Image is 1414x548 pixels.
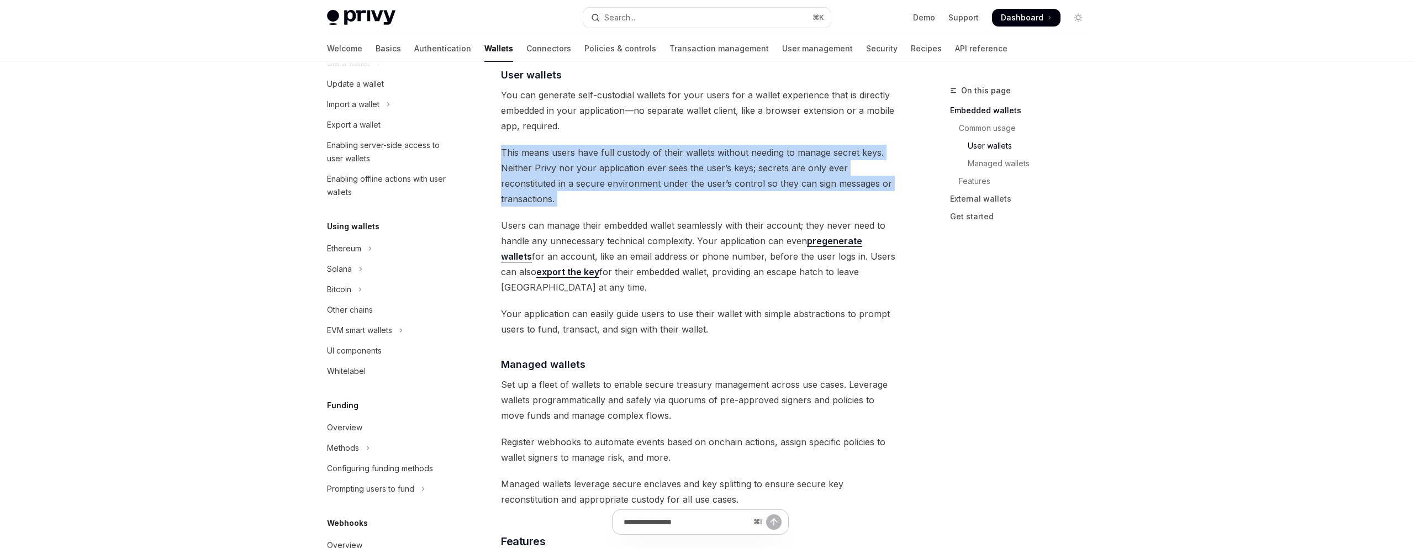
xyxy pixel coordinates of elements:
span: ⌘ K [812,13,824,22]
a: Export a wallet [318,115,460,135]
span: Users can manage their embedded wallet seamlessly with their account; they never need to handle a... [501,218,899,295]
a: Demo [913,12,935,23]
h5: Funding [327,399,358,412]
div: UI components [327,344,382,357]
div: Search... [604,11,635,24]
a: Welcome [327,35,362,62]
a: Recipes [911,35,942,62]
span: You can generate self-custodial wallets for your users for a wallet experience that is directly e... [501,87,899,134]
a: Transaction management [669,35,769,62]
a: Embedded wallets [950,102,1096,119]
span: Set up a fleet of wallets to enable secure treasury management across use cases. Leverage wallets... [501,377,899,423]
div: Overview [327,421,362,434]
span: Register webhooks to automate events based on onchain actions, assign specific policies to wallet... [501,434,899,465]
button: Open search [583,8,831,28]
input: Ask a question... [624,510,749,534]
span: This means users have full custody of their wallets without needing to manage secret keys. Neithe... [501,145,899,207]
button: Toggle Bitcoin section [318,280,460,299]
a: Enabling offline actions with user wallets [318,169,460,202]
a: Features [950,172,1096,190]
a: Policies & controls [584,35,656,62]
a: External wallets [950,190,1096,208]
div: Update a wallet [327,77,384,91]
a: Configuring funding methods [318,459,460,478]
button: Toggle EVM smart wallets section [318,320,460,340]
a: Common usage [950,119,1096,137]
a: Get started [950,208,1096,225]
button: Toggle Prompting users to fund section [318,479,460,499]
a: Overview [318,418,460,438]
span: Managed wallets leverage secure enclaves and key splitting to ensure secure key reconstitution an... [501,476,899,507]
a: export the key [536,266,599,278]
a: Managed wallets [950,155,1096,172]
span: User wallets [501,67,562,82]
a: UI components [318,341,460,361]
div: Prompting users to fund [327,482,414,496]
button: Toggle Solana section [318,259,460,279]
button: Toggle Import a wallet section [318,94,460,114]
div: Solana [327,262,352,276]
h5: Using wallets [327,220,379,233]
span: Dashboard [1001,12,1043,23]
button: Send message [766,514,782,530]
div: Enabling offline actions with user wallets [327,172,453,199]
a: Connectors [526,35,571,62]
a: Authentication [414,35,471,62]
a: Dashboard [992,9,1060,27]
a: Other chains [318,300,460,320]
button: Toggle Ethereum section [318,239,460,259]
span: On this page [961,84,1011,97]
div: Configuring funding methods [327,462,433,475]
div: EVM smart wallets [327,324,392,337]
a: Enabling server-side access to user wallets [318,135,460,168]
a: Support [948,12,979,23]
div: Whitelabel [327,365,366,378]
div: Export a wallet [327,118,381,131]
a: Security [866,35,898,62]
img: light logo [327,10,395,25]
span: Managed wallets [501,357,585,372]
h5: Webhooks [327,517,368,530]
a: Whitelabel [318,361,460,381]
div: Ethereum [327,242,361,255]
div: Methods [327,441,359,455]
a: User wallets [950,137,1096,155]
a: Basics [376,35,401,62]
a: Update a wallet [318,74,460,94]
div: Bitcoin [327,283,351,296]
a: User management [782,35,853,62]
div: Other chains [327,303,373,317]
button: Toggle dark mode [1069,9,1087,27]
div: Import a wallet [327,98,379,111]
a: API reference [955,35,1007,62]
div: Enabling server-side access to user wallets [327,139,453,165]
a: Wallets [484,35,513,62]
button: Toggle Methods section [318,438,460,458]
span: Your application can easily guide users to use their wallet with simple abstractions to prompt us... [501,306,899,337]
